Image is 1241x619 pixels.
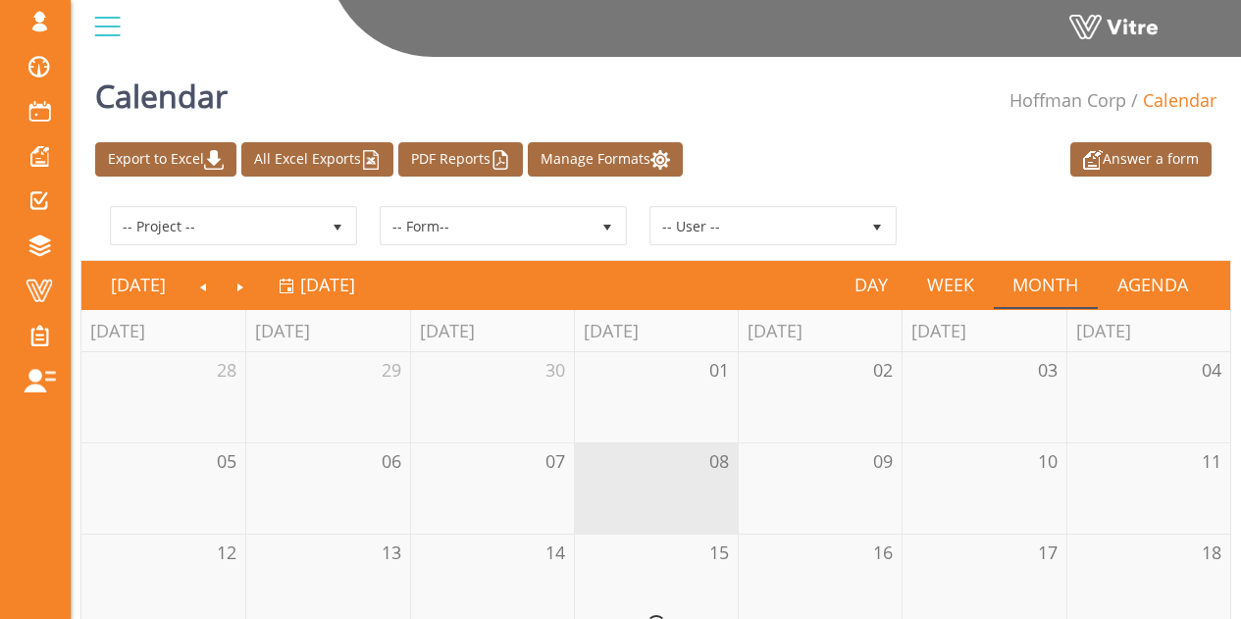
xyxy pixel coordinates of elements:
a: Answer a form [1070,142,1212,177]
h1: Calendar [95,49,228,132]
span: -- User -- [651,208,859,243]
img: appointment_white2.png [1083,150,1103,170]
span: -- Project -- [112,208,320,243]
a: Week [907,262,994,307]
img: cal_pdf.png [491,150,510,170]
span: -- Form-- [382,208,590,243]
a: Export to Excel [95,142,236,177]
th: [DATE] [410,310,574,352]
a: Next [222,262,259,307]
span: select [859,208,895,243]
a: Month [994,262,1099,307]
img: cal_excel.png [361,150,381,170]
a: [DATE] [279,262,355,307]
li: Calendar [1126,88,1216,114]
a: All Excel Exports [241,142,393,177]
img: cal_download.png [204,150,224,170]
th: [DATE] [902,310,1065,352]
a: Agenda [1098,262,1208,307]
th: [DATE] [81,310,245,352]
a: Day [835,262,907,307]
span: [DATE] [300,273,355,296]
span: select [590,208,625,243]
a: Previous [185,262,223,307]
a: PDF Reports [398,142,523,177]
img: cal_settings.png [650,150,670,170]
a: Manage Formats [528,142,683,177]
span: select [320,208,355,243]
a: Hoffman Corp [1009,88,1126,112]
th: [DATE] [1066,310,1230,352]
a: [DATE] [91,262,185,307]
th: [DATE] [245,310,409,352]
th: [DATE] [574,310,738,352]
th: [DATE] [738,310,902,352]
